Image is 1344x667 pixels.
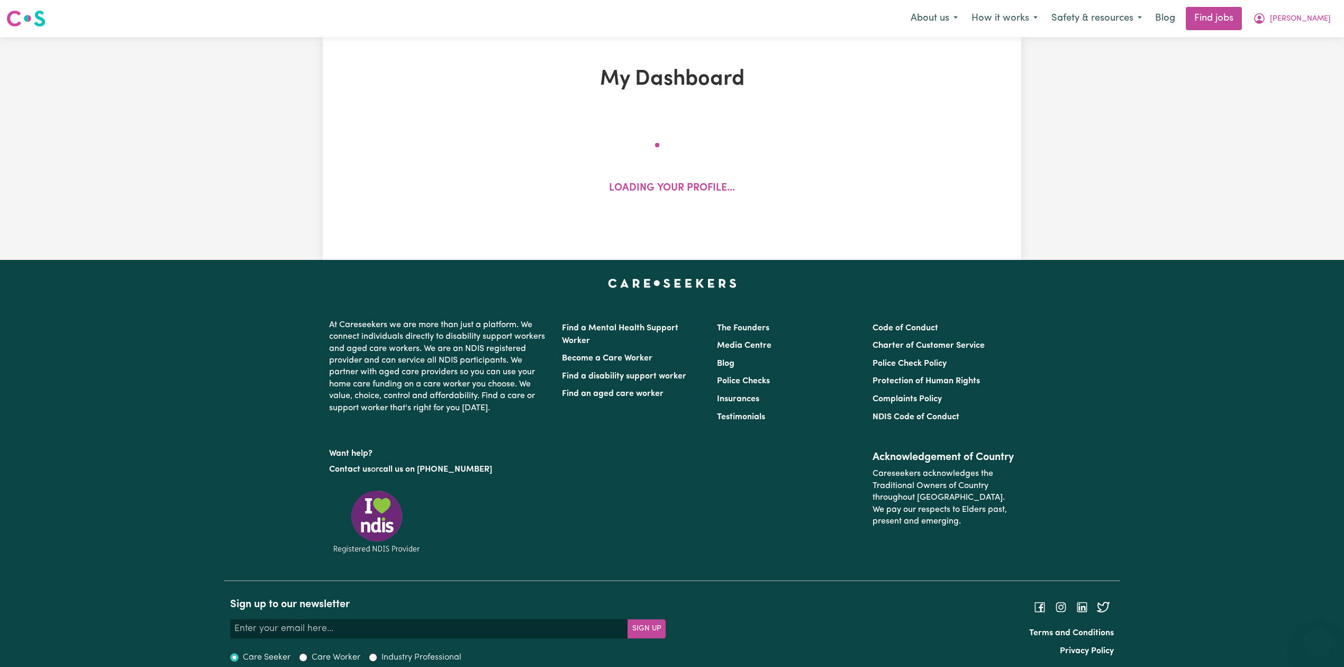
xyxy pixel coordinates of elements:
a: Insurances [717,395,759,403]
a: Complaints Policy [873,395,942,403]
a: Follow Careseekers on Instagram [1055,603,1067,611]
a: Code of Conduct [873,324,938,332]
h2: Acknowledgement of Country [873,451,1015,464]
a: Testimonials [717,413,765,421]
a: The Founders [717,324,769,332]
button: Subscribe [628,619,666,638]
h1: My Dashboard [446,67,898,92]
a: Charter of Customer Service [873,341,985,350]
a: Careseekers home page [608,279,737,287]
p: Loading your profile... [609,181,735,196]
a: Find jobs [1186,7,1242,30]
iframe: Button to launch messaging window [1302,625,1336,659]
a: NDIS Code of Conduct [873,413,959,421]
button: About us [904,7,965,30]
h2: Sign up to our newsletter [230,598,666,611]
a: Contact us [329,465,371,474]
label: Industry Professional [382,651,461,664]
p: Want help? [329,444,549,459]
input: Enter your email here... [230,619,628,638]
img: Careseekers logo [6,9,46,28]
label: Care Seeker [243,651,290,664]
a: Blog [717,359,734,368]
a: Become a Care Worker [562,354,652,363]
p: At Careseekers we are more than just a platform. We connect individuals directly to disability su... [329,315,549,418]
a: Police Check Policy [873,359,947,368]
a: Careseekers logo [6,6,46,31]
button: Safety & resources [1045,7,1149,30]
a: Protection of Human Rights [873,377,980,385]
label: Care Worker [312,651,360,664]
a: Find a disability support worker [562,372,686,381]
button: My Account [1246,7,1338,30]
a: Media Centre [717,341,771,350]
a: Find a Mental Health Support Worker [562,324,678,345]
p: Careseekers acknowledges the Traditional Owners of Country throughout [GEOGRAPHIC_DATA]. We pay o... [873,464,1015,531]
a: Follow Careseekers on Twitter [1097,603,1110,611]
button: How it works [965,7,1045,30]
a: Terms and Conditions [1029,629,1114,637]
a: Blog [1149,7,1182,30]
p: or [329,459,549,480]
a: Privacy Policy [1060,647,1114,655]
a: Find an aged care worker [562,390,664,398]
span: [PERSON_NAME] [1270,13,1331,25]
a: Follow Careseekers on LinkedIn [1076,603,1088,611]
a: Police Checks [717,377,770,385]
a: call us on [PHONE_NUMBER] [379,465,492,474]
img: Registered NDIS provider [329,489,424,555]
a: Follow Careseekers on Facebook [1033,603,1046,611]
